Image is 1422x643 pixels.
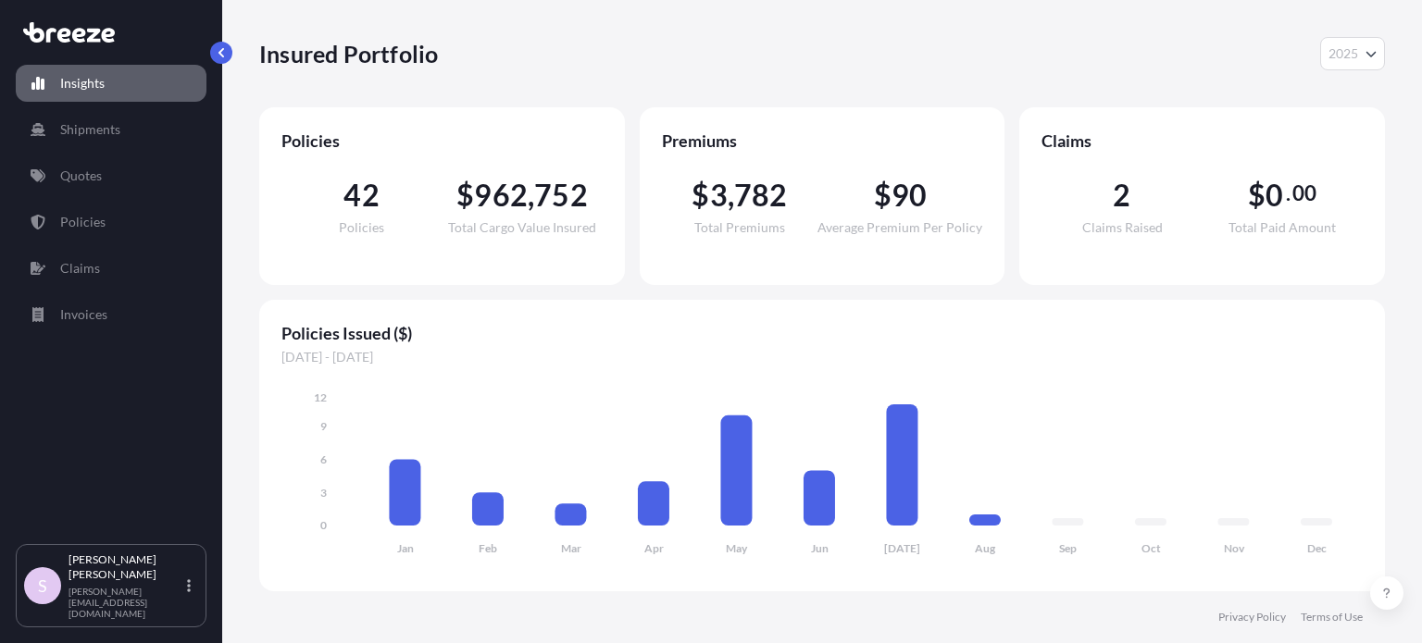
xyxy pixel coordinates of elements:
tspan: Jan [397,541,414,555]
tspan: 12 [314,390,327,404]
span: 0 [1266,180,1283,210]
span: [DATE] - [DATE] [281,348,1363,366]
span: 782 [734,180,788,210]
p: Invoices [60,305,107,324]
p: Quotes [60,167,102,185]
span: 962 [474,180,528,210]
tspan: Mar [561,541,581,555]
tspan: 9 [320,419,327,433]
tspan: 6 [320,452,327,466]
tspan: Apr [644,541,664,555]
span: 42 [343,180,379,210]
span: Average Premium Per Policy [817,221,982,234]
p: Claims [60,259,100,278]
span: Total Premiums [694,221,785,234]
span: Claims Raised [1082,221,1163,234]
tspan: 0 [320,518,327,532]
span: 90 [892,180,927,210]
a: Claims [16,250,206,287]
span: S [38,576,47,595]
span: 2025 [1328,44,1358,63]
a: Quotes [16,157,206,194]
span: Total Cargo Value Insured [448,221,596,234]
tspan: Aug [975,541,996,555]
span: , [728,180,734,210]
tspan: Feb [479,541,497,555]
span: Policies [339,221,384,234]
span: Total Paid Amount [1229,221,1336,234]
span: $ [692,180,709,210]
span: 752 [534,180,588,210]
p: Shipments [60,120,120,139]
tspan: Oct [1141,541,1161,555]
a: Insights [16,65,206,102]
span: 00 [1292,186,1316,201]
span: Policies [281,130,603,152]
a: Terms of Use [1301,610,1363,624]
span: $ [874,180,892,210]
button: Year Selector [1320,37,1385,70]
span: $ [1248,180,1266,210]
span: , [528,180,534,210]
a: Shipments [16,111,206,148]
tspan: 3 [320,486,327,500]
span: . [1286,186,1291,201]
tspan: Dec [1307,541,1327,555]
span: Premiums [662,130,983,152]
a: Invoices [16,296,206,333]
tspan: May [726,541,748,555]
span: 3 [710,180,728,210]
p: [PERSON_NAME][EMAIL_ADDRESS][DOMAIN_NAME] [69,586,183,619]
span: $ [456,180,474,210]
span: Claims [1042,130,1363,152]
tspan: Jun [811,541,829,555]
p: Insured Portfolio [259,39,438,68]
span: 2 [1113,180,1130,210]
tspan: Sep [1059,541,1077,555]
a: Privacy Policy [1218,610,1286,624]
p: [PERSON_NAME] [PERSON_NAME] [69,552,183,582]
p: Insights [60,74,105,93]
p: Policies [60,213,106,231]
a: Policies [16,204,206,241]
span: Policies Issued ($) [281,322,1363,344]
tspan: Nov [1224,541,1245,555]
tspan: [DATE] [884,541,920,555]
